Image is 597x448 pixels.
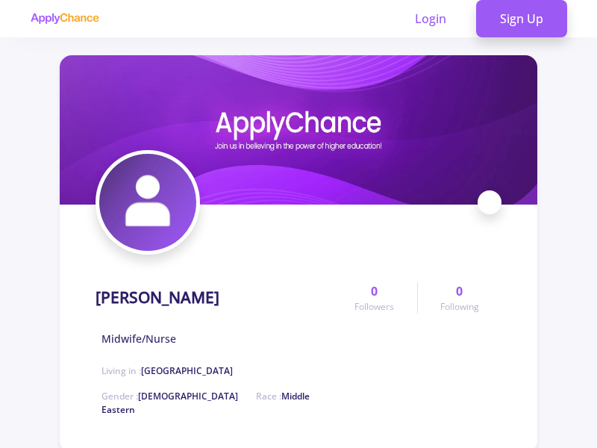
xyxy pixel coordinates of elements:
img: Fatemeh Mohammadian avatar [99,154,196,251]
img: applychance logo text only [30,13,99,25]
span: [GEOGRAPHIC_DATA] [141,364,233,377]
a: 0Followers [332,282,416,314]
a: 0Following [417,282,501,314]
span: 0 [456,282,463,300]
span: 0 [371,282,378,300]
span: [DEMOGRAPHIC_DATA] [138,390,238,402]
span: Following [440,300,479,314]
span: Followers [354,300,394,314]
span: Middle Eastern [101,390,310,416]
h1: [PERSON_NAME] [96,288,219,307]
span: Gender : [101,390,238,402]
span: Living in : [101,364,233,377]
img: Fatemeh Mohammadian cover image [60,55,537,205]
span: Midwife/Nurse [101,331,176,346]
span: Race : [101,390,310,416]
